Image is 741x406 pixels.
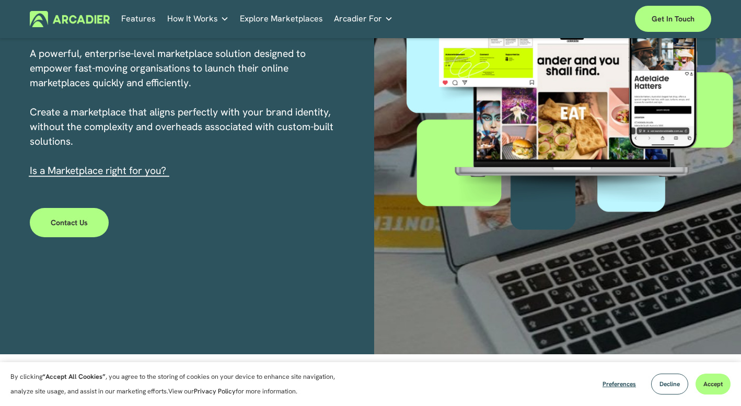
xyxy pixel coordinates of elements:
[334,11,393,27] a: folder dropdown
[240,11,323,27] a: Explore Marketplaces
[30,11,110,27] img: Arcadier
[651,374,688,395] button: Decline
[689,356,741,406] iframe: Chat Widget
[42,372,106,381] strong: “Accept All Cookies”
[595,374,644,395] button: Preferences
[167,11,229,27] a: folder dropdown
[334,11,382,26] span: Arcadier For
[121,11,156,27] a: Features
[30,164,166,177] span: I
[603,380,636,388] span: Preferences
[194,387,236,396] a: Privacy Policy
[32,164,166,177] a: s a Marketplace right for you?
[659,380,680,388] span: Decline
[167,11,218,26] span: How It Works
[635,6,711,32] a: Get in touch
[10,369,350,399] p: By clicking , you agree to the storing of cookies on your device to enhance site navigation, anal...
[30,47,338,178] p: A powerful, enterprise-level marketplace solution designed to empower fast-moving organisations t...
[30,208,109,237] a: Contact Us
